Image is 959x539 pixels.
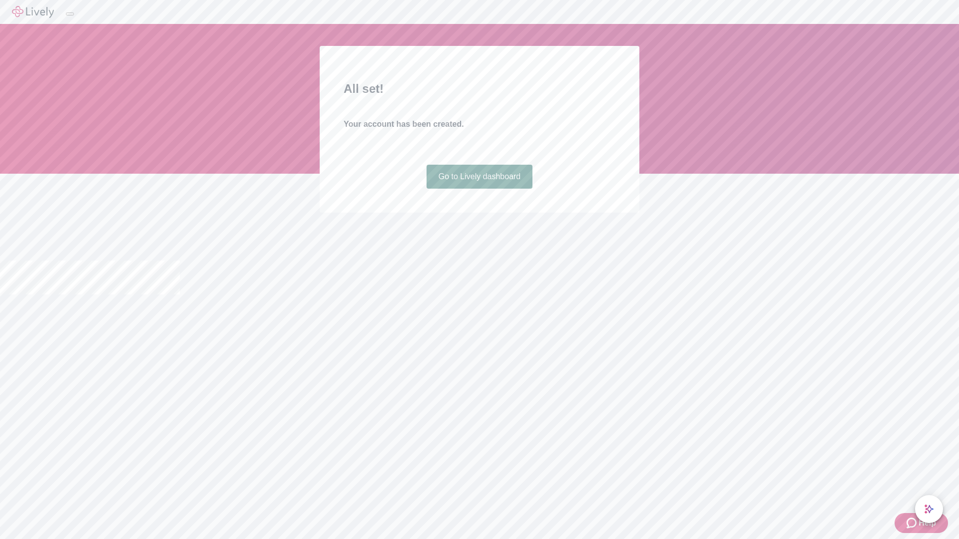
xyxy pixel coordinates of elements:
[344,118,615,130] h4: Your account has been created.
[344,80,615,98] h2: All set!
[66,12,74,15] button: Log out
[427,165,533,189] a: Go to Lively dashboard
[924,504,934,514] svg: Lively AI Assistant
[895,513,948,533] button: Zendesk support iconHelp
[12,6,54,18] img: Lively
[907,517,919,529] svg: Zendesk support icon
[919,517,936,529] span: Help
[915,495,943,523] button: chat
